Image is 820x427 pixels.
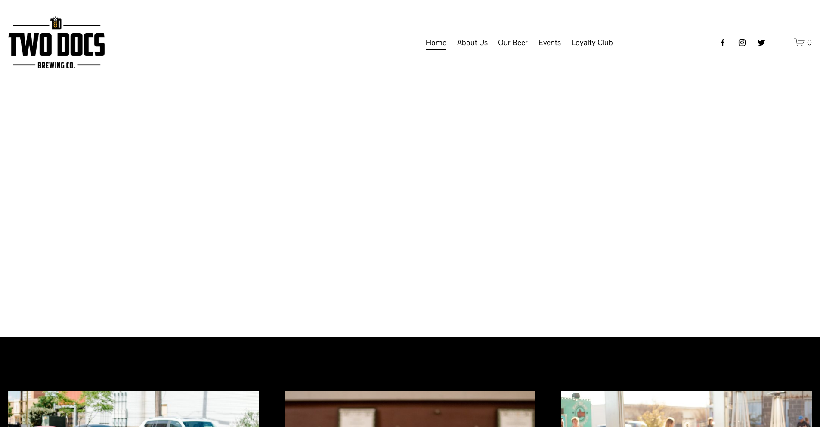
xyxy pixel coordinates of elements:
[538,34,561,51] a: folder dropdown
[572,35,613,50] span: Loyalty Club
[457,34,488,51] a: folder dropdown
[457,35,488,50] span: About Us
[757,38,766,47] a: twitter-unauth
[426,34,446,51] a: Home
[718,38,727,47] a: Facebook
[738,38,746,47] a: instagram-unauth
[807,37,812,47] span: 0
[109,168,712,220] h1: Beer is Art.
[498,34,528,51] a: folder dropdown
[572,34,613,51] a: folder dropdown
[8,16,105,68] img: Two Docs Brewing Co.
[794,37,812,48] a: 0
[538,35,561,50] span: Events
[498,35,528,50] span: Our Beer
